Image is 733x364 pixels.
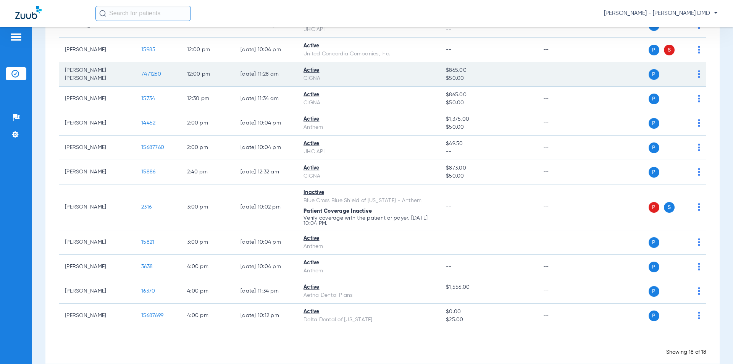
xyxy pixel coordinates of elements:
[181,279,234,304] td: 4:00 PM
[304,172,434,180] div: CIGNA
[698,46,700,53] img: group-dot-blue.svg
[10,32,22,42] img: hamburger-icon
[446,91,531,99] span: $865.00
[304,115,434,123] div: Active
[698,168,700,176] img: group-dot-blue.svg
[537,184,589,230] td: --
[181,230,234,255] td: 3:00 PM
[371,340,394,346] span: Loading
[649,237,659,248] span: P
[234,184,297,230] td: [DATE] 10:02 PM
[141,96,155,101] span: 15734
[446,316,531,324] span: $25.00
[181,184,234,230] td: 3:00 PM
[304,197,434,205] div: Blue Cross Blue Shield of [US_STATE] - Anthem
[446,99,531,107] span: $50.00
[446,308,531,316] span: $0.00
[234,279,297,304] td: [DATE] 11:34 PM
[446,164,531,172] span: $873.00
[649,94,659,104] span: P
[141,264,153,269] span: 3638
[537,279,589,304] td: --
[446,74,531,83] span: $50.00
[681,287,688,295] img: x.svg
[234,136,297,160] td: [DATE] 10:04 PM
[141,239,154,245] span: 15821
[698,238,700,246] img: group-dot-blue.svg
[304,316,434,324] div: Delta Dental of [US_STATE]
[446,66,531,74] span: $865.00
[649,45,659,55] span: P
[181,38,234,62] td: 12:00 PM
[304,283,434,291] div: Active
[304,74,434,83] div: CIGNA
[681,263,688,270] img: x.svg
[304,209,372,214] span: Patient Coverage Inactive
[649,142,659,153] span: P
[537,111,589,136] td: --
[446,172,531,180] span: $50.00
[681,95,688,102] img: x.svg
[537,255,589,279] td: --
[304,291,434,299] div: Aetna Dental Plans
[304,99,434,107] div: CIGNA
[141,204,152,210] span: 2316
[649,167,659,178] span: P
[15,6,42,19] img: Zuub Logo
[234,304,297,328] td: [DATE] 10:12 PM
[649,311,659,321] span: P
[141,71,161,77] span: 7471260
[446,140,531,148] span: $49.50
[59,87,135,111] td: [PERSON_NAME]
[234,62,297,87] td: [DATE] 11:28 AM
[59,38,135,62] td: [PERSON_NAME]
[234,255,297,279] td: [DATE] 10:04 PM
[649,262,659,272] span: P
[698,287,700,295] img: group-dot-blue.svg
[446,47,452,52] span: --
[446,204,452,210] span: --
[59,62,135,87] td: [PERSON_NAME] [PERSON_NAME]
[304,140,434,148] div: Active
[234,230,297,255] td: [DATE] 10:04 PM
[681,144,688,151] img: x.svg
[698,263,700,270] img: group-dot-blue.svg
[59,184,135,230] td: [PERSON_NAME]
[649,202,659,213] span: P
[681,70,688,78] img: x.svg
[446,291,531,299] span: --
[304,235,434,243] div: Active
[446,148,531,156] span: --
[537,160,589,184] td: --
[181,160,234,184] td: 2:40 PM
[698,312,700,319] img: group-dot-blue.svg
[304,66,434,74] div: Active
[141,288,155,294] span: 16370
[304,91,434,99] div: Active
[304,243,434,251] div: Anthem
[695,327,733,364] iframe: Chat Widget
[99,10,106,17] img: Search Icon
[304,267,434,275] div: Anthem
[664,202,675,213] span: S
[59,160,135,184] td: [PERSON_NAME]
[181,111,234,136] td: 2:00 PM
[234,38,297,62] td: [DATE] 10:04 PM
[304,50,434,58] div: United Concordia Companies, Inc.
[181,255,234,279] td: 4:00 PM
[59,304,135,328] td: [PERSON_NAME]
[141,313,163,318] span: 15687699
[446,283,531,291] span: $1,556.00
[234,160,297,184] td: [DATE] 12:32 AM
[681,238,688,246] img: x.svg
[664,45,675,55] span: S
[698,70,700,78] img: group-dot-blue.svg
[681,119,688,127] img: x.svg
[446,239,452,245] span: --
[537,304,589,328] td: --
[681,312,688,319] img: x.svg
[698,203,700,211] img: group-dot-blue.svg
[537,62,589,87] td: --
[59,230,135,255] td: [PERSON_NAME]
[304,189,434,197] div: Inactive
